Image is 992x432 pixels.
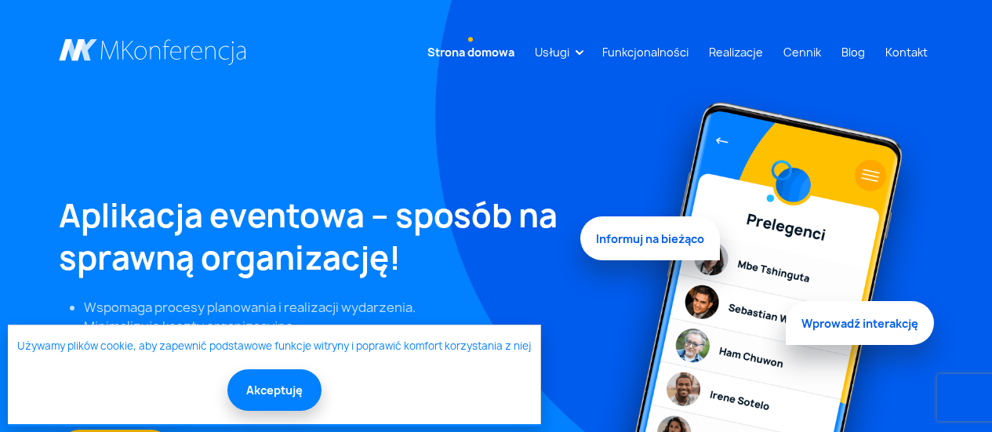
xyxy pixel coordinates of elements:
[84,317,561,336] li: Minimalizuje koszty organizacyjne.
[879,38,934,67] a: Kontakt
[529,38,576,67] a: Usługi
[580,221,720,265] span: Informuj na bieżąco
[421,38,521,67] a: Strona domowa
[835,38,871,67] a: Blog
[227,369,322,411] button: Akceptuję
[59,194,561,279] h1: Aplikacja eventowa – sposób na sprawną organizację!
[777,38,827,67] a: Cennik
[703,38,769,67] a: Realizacje
[84,298,561,317] li: Wspomaga procesy planowania i realizacji wydarzenia.
[596,38,695,67] a: Funkcjonalności
[17,339,531,354] a: Używamy plików cookie, aby zapewnić podstawowe funkcje witryny i poprawić komfort korzystania z niej
[786,297,934,341] span: Wprowadź interakcję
